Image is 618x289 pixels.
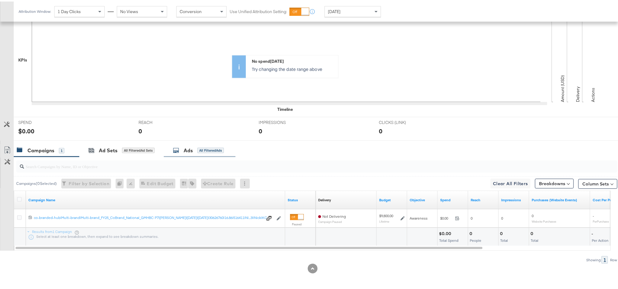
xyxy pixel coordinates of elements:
span: Total [531,237,538,241]
sub: Campaign Paused [318,219,346,222]
sub: Lifetime [379,218,389,222]
a: Shows the current state of your Ad Campaign. [288,196,313,201]
sub: Website Purchases [532,218,556,222]
a: The total amount spent to date. [440,196,466,201]
span: 1 Day Clicks [58,7,81,13]
label: Paused [290,221,304,225]
span: 0 [532,212,534,217]
a: Reflects the ability of your Ad Campaign to achieve delivery based on ad states, schedule and bud... [318,196,331,201]
sub: Per Purchase [593,218,609,222]
a: co-branded-hub|Multi-brand|Multi-brand_FY25_CoBrand_National_GMHBC P7|[PERSON_NAME]|[DATE]|[DATE]... [34,214,263,220]
a: The number of times your ad was served. On mobile apps an ad is counted as served the first time ... [501,196,527,201]
span: 0 [471,214,472,219]
div: Ads [184,146,193,153]
div: 0 [500,229,505,235]
span: Per Action [592,237,609,241]
label: Use Unified Attribution Setting: [230,7,287,13]
div: Row [610,256,617,261]
button: Breakdowns [535,177,574,187]
div: No spend [DATE] [252,57,335,63]
span: Total [500,237,508,241]
div: 0 [259,125,262,134]
div: All Filtered Ad Sets [122,146,155,152]
div: Campaigns [27,146,54,153]
div: 0 [138,125,142,134]
a: The number of people your ad was served to. [471,196,496,201]
div: Delivery [318,196,331,201]
div: Campaigns ( 0 Selected) [16,179,57,185]
a: Your campaign's objective. [410,196,435,201]
span: REACH [138,118,184,124]
div: 0 [530,229,535,235]
span: IMPRESSIONS [259,118,304,124]
span: No Views [120,7,138,13]
button: Column Sets [578,178,617,187]
div: $0.00 [18,125,34,134]
div: Attribution Window: [18,8,51,12]
span: Awareness [410,214,428,219]
div: 0 [116,177,127,187]
input: Search Campaigns by Name, ID or Objective [24,157,562,168]
span: Total Spend [439,237,458,241]
a: The number of times a purchase was made tracked by your Custom Audience pixel on your website aft... [532,196,588,201]
span: [DATE] [328,7,340,13]
span: Not Delivering [322,213,346,217]
div: co-branded-hub|Multi-brand|Multi-brand_FY25_CoBrand_National_GMHBC P7|[PERSON_NAME]|[DATE]|[DATE]... [34,214,263,219]
a: Your campaign name. [28,196,283,201]
span: - [593,212,594,217]
div: 0 [379,125,383,134]
div: Showing: [586,256,602,261]
div: $0.00 [439,229,453,235]
div: All Filtered Ads [197,146,224,152]
button: Clear All Filters [490,177,530,187]
span: 0 [501,214,503,219]
span: Clear All Filters [493,178,528,186]
p: Try changing the date range above [252,65,335,71]
span: $0.00 [440,214,453,219]
span: Conversion [180,7,202,13]
div: 0 [469,229,474,235]
span: People [470,237,481,241]
div: Ad Sets [99,146,117,153]
span: CLICKS (LINK) [379,118,425,124]
div: $9,800.00 [379,212,393,217]
div: - [591,229,595,235]
span: SPEND [18,118,64,124]
div: 1 [59,146,64,152]
div: 1 [602,255,608,262]
a: The maximum amount you're willing to spend on your ads, on average each day or over the lifetime ... [379,196,405,201]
